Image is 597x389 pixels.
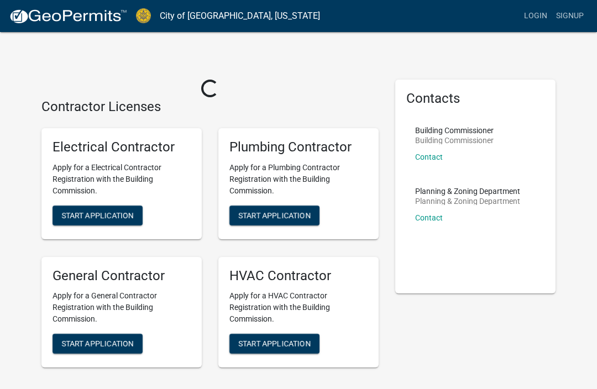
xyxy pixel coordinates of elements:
[229,162,368,197] p: Apply for a Plumbing Contractor Registration with the Building Commission.
[160,7,320,25] a: City of [GEOGRAPHIC_DATA], [US_STATE]
[238,339,311,348] span: Start Application
[415,127,494,134] p: Building Commissioner
[415,153,443,161] a: Contact
[136,8,151,23] img: City of Jeffersonville, Indiana
[53,334,143,354] button: Start Application
[552,6,588,27] a: Signup
[61,339,134,348] span: Start Application
[415,187,520,195] p: Planning & Zoning Department
[406,91,544,107] h5: Contacts
[238,211,311,219] span: Start Application
[53,139,191,155] h5: Electrical Contractor
[229,334,320,354] button: Start Application
[53,290,191,325] p: Apply for a General Contractor Registration with the Building Commission.
[520,6,552,27] a: Login
[229,139,368,155] h5: Plumbing Contractor
[53,268,191,284] h5: General Contractor
[229,290,368,325] p: Apply for a HVAC Contractor Registration with the Building Commission.
[415,136,494,144] p: Building Commissioner
[229,268,368,284] h5: HVAC Contractor
[53,162,191,197] p: Apply for a Electrical Contractor Registration with the Building Commission.
[41,99,379,115] h4: Contractor Licenses
[61,211,134,219] span: Start Application
[415,213,443,222] a: Contact
[53,206,143,225] button: Start Application
[415,197,520,205] p: Planning & Zoning Department
[229,206,320,225] button: Start Application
